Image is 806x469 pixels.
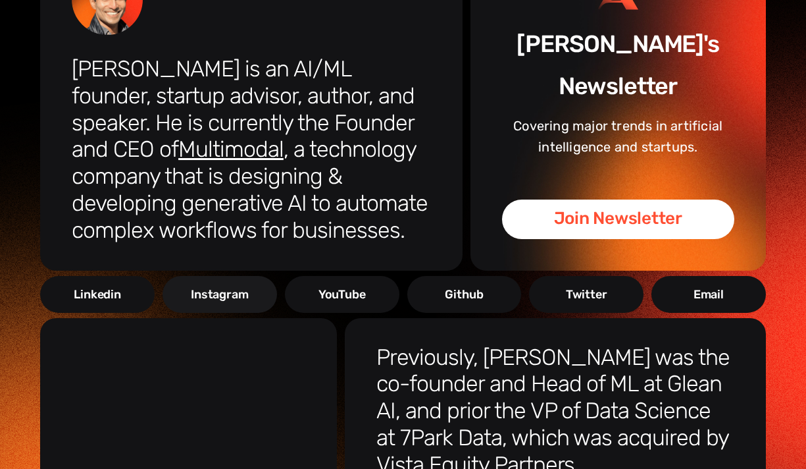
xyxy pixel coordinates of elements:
[693,287,724,302] div: Email
[40,276,155,313] a: Linkedin
[72,56,430,244] h1: [PERSON_NAME] is an AI/ML founder, startup advisor, author, and speaker. He is currently the Foun...
[163,276,277,313] a: Instagram
[566,287,607,302] div: Twitter
[191,287,248,302] div: Instagram
[445,287,483,302] div: Github
[529,276,643,313] a: Twitter
[502,200,734,239] a: Join Newsletter
[318,287,366,302] div: YouTube
[502,115,734,157] div: Covering major trends in artificial intelligence and startups.
[407,276,522,313] a: Github
[178,136,284,163] a: Multimodal
[651,276,766,313] a: Email
[74,287,121,302] div: Linkedin
[502,23,734,107] h2: [PERSON_NAME]'s Newsletter
[285,276,399,313] a: YouTube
